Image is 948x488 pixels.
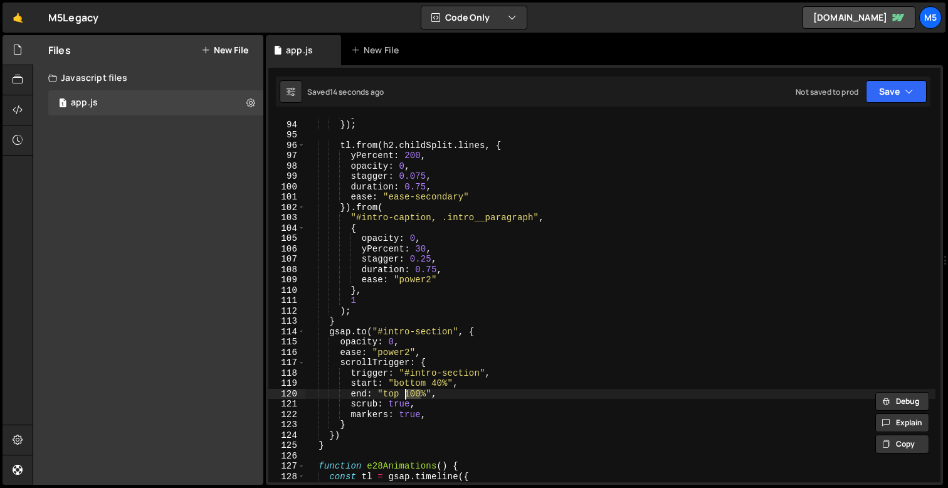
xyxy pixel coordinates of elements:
[919,6,942,29] a: M5
[33,65,263,90] div: Javascript files
[268,285,305,296] div: 110
[268,399,305,410] div: 121
[875,413,929,432] button: Explain
[268,337,305,347] div: 115
[3,3,33,33] a: 🤙
[268,378,305,389] div: 119
[268,389,305,400] div: 120
[307,87,384,97] div: Saved
[268,182,305,193] div: 100
[268,368,305,379] div: 118
[268,275,305,285] div: 109
[268,347,305,358] div: 116
[268,130,305,141] div: 95
[866,80,927,103] button: Save
[268,151,305,161] div: 97
[268,254,305,265] div: 107
[268,461,305,472] div: 127
[286,44,313,56] div: app.js
[48,90,263,115] div: 17055/46915.js
[268,203,305,213] div: 102
[268,295,305,306] div: 111
[268,306,305,317] div: 112
[268,430,305,441] div: 124
[71,97,98,109] div: app.js
[268,244,305,255] div: 106
[268,472,305,482] div: 128
[875,392,929,411] button: Debug
[268,161,305,172] div: 98
[875,435,929,454] button: Copy
[268,358,305,368] div: 117
[268,141,305,151] div: 96
[48,43,71,57] h2: Files
[351,44,404,56] div: New File
[48,10,98,25] div: M5Legacy
[268,213,305,223] div: 103
[803,6,915,29] a: [DOMAIN_NAME]
[268,327,305,337] div: 114
[268,410,305,420] div: 122
[421,6,527,29] button: Code Only
[268,420,305,430] div: 123
[268,316,305,327] div: 113
[268,223,305,234] div: 104
[268,440,305,451] div: 125
[268,192,305,203] div: 101
[201,45,248,55] button: New File
[268,265,305,275] div: 108
[268,233,305,244] div: 105
[330,87,384,97] div: 14 seconds ago
[59,99,66,109] span: 1
[268,451,305,462] div: 126
[268,171,305,182] div: 99
[268,120,305,130] div: 94
[796,87,858,97] div: Not saved to prod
